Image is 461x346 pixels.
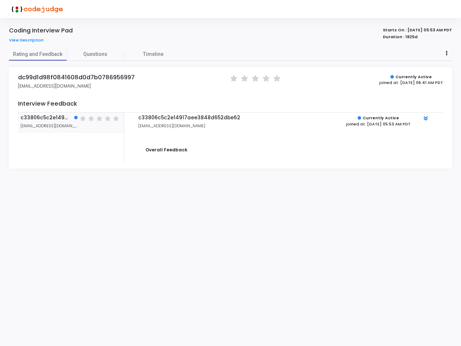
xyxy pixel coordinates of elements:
[18,100,443,112] h4: Interview Feedback
[21,123,79,129] span: [EMAIL_ADDRESS][DOMAIN_NAME]
[9,27,73,34] div: Coding Interview Pad
[138,115,280,121] h5: c33806c5c2e14917aee3848d652dbe62
[346,121,411,127] div: joined at: [DATE] 05:53 AM PDT
[9,2,63,16] img: logo
[18,74,135,81] h4: dc99d1d98f0841608d0d7b0786956997
[138,123,205,129] span: [EMAIL_ADDRESS][DOMAIN_NAME]
[18,83,91,89] span: [EMAIL_ADDRESS][DOMAIN_NAME]
[21,115,68,121] span: c33806c5c2e14917aee3848d652dbe62
[146,147,187,153] strong: Overall Feedback
[363,115,399,121] strong: Currently Active
[383,34,417,40] strong: Duration : 1825d
[9,50,67,58] span: Rating and Feedback
[379,80,443,86] div: joined at: [DATE] 06:41 AM PDT
[67,50,124,58] span: Questions
[395,74,432,80] strong: Currently Active
[9,38,49,43] a: View Description
[383,27,452,33] strong: Starts On : [DATE] 05:53 AM PDT
[143,50,164,58] span: Timeline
